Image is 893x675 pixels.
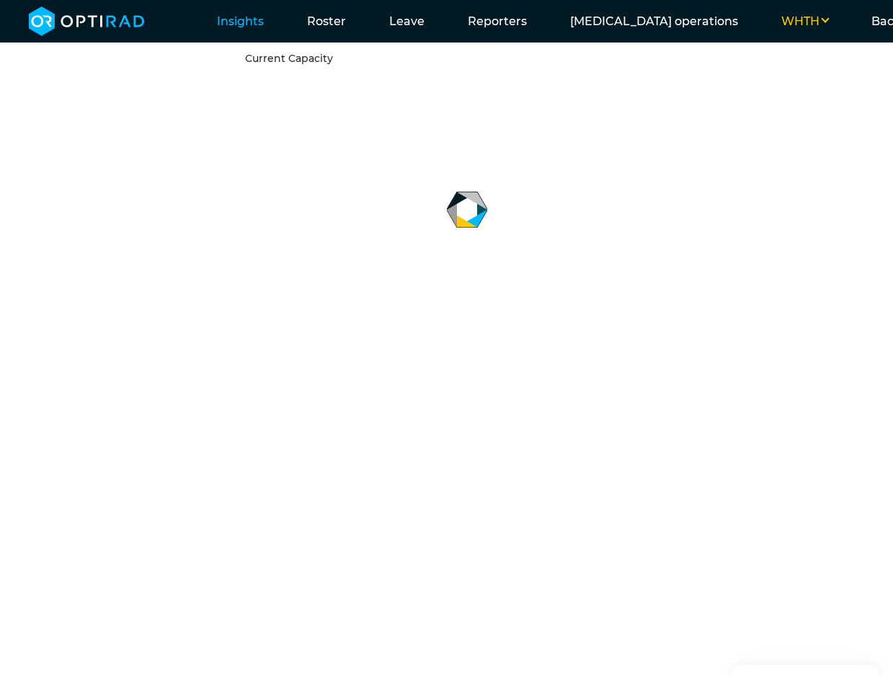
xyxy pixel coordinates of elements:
[29,6,145,36] img: brand-opti-rad-logos-blue-and-white-d2f68631ba2948856bd03f2d395fb146ddc8fb01b4b6e9315ea85fa773367...
[245,52,333,65] a: Current Capacity
[760,13,850,30] button: WHTH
